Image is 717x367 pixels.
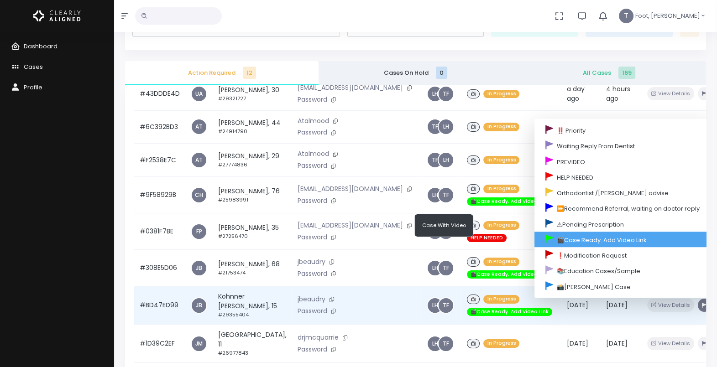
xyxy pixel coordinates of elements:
small: #27256470 [218,233,248,240]
p: [EMAIL_ADDRESS][DOMAIN_NAME] [298,221,416,231]
span: a day ago [567,84,585,103]
span: In Progress [483,90,519,98]
p: drjmcquarrie [298,333,416,343]
td: [GEOGRAPHIC_DATA], 11 [213,325,292,363]
span: 🎬Case Ready. Add Video Link [467,197,552,206]
a: HELP NEEDED [534,169,711,185]
a: 🎬Case Ready. Add Video Link [534,232,711,247]
a: 📸[PERSON_NAME] Case [534,279,711,294]
a: AT [192,153,206,167]
a: TF [439,336,453,351]
span: TF [439,87,453,101]
p: [EMAIL_ADDRESS][DOMAIN_NAME] [298,184,416,194]
span: In Progress [483,295,519,304]
small: #21753474 [218,269,246,276]
span: In Progress [483,339,519,348]
span: Foot, [PERSON_NAME] [635,11,700,21]
a: LH [428,336,442,351]
a: JM [192,336,206,351]
td: #0381F7BE [134,213,185,250]
a: TF [439,188,453,202]
span: Profile [24,83,42,92]
small: #24914790 [218,128,247,135]
a: PREVIDEO [534,154,711,169]
a: LH [428,87,442,101]
a: LH [428,298,442,313]
span: In Progress [483,258,519,266]
p: Password [298,196,416,206]
button: View Details [647,337,694,350]
a: Logo Horizontal [33,6,81,26]
span: Cases On Hold [326,68,505,78]
a: LH [428,188,442,202]
td: #1D39C2EF [134,325,185,363]
span: T [619,9,633,23]
a: LH [439,119,453,134]
a: 📚Education Cases/Sample [534,263,711,279]
td: [PERSON_NAME], 76 [213,177,292,213]
small: #27774836 [218,161,247,168]
p: Atalmood [298,116,416,126]
p: Password [298,345,416,355]
span: [DATE] [606,339,628,348]
span: 🎬Case Ready. Add Video Link [467,270,552,279]
a: TF [428,153,442,167]
p: Password [298,95,416,105]
td: #43DDDE4D [134,77,185,110]
td: #308E5D06 [134,250,185,286]
small: #29321727 [218,95,246,102]
a: TF [439,298,453,313]
button: View Details [647,299,694,312]
td: [PERSON_NAME], 68 [213,250,292,286]
p: Atalmood [298,149,416,159]
p: Password [298,161,416,171]
span: 🎬Case Ready. Add Video Link [467,308,552,316]
a: TF [439,261,453,275]
span: Action Required [132,68,311,78]
span: In Progress [483,123,519,131]
a: JB [192,298,206,313]
span: JB [192,261,206,275]
span: Dashboard [24,42,58,51]
span: Case With Video [422,222,466,229]
a: Orthodontist /[PERSON_NAME] advise [534,185,711,201]
button: View Details [647,87,694,100]
span: 169 [618,67,635,79]
a: ‼️ Priority [534,123,711,138]
span: In Progress [483,185,519,193]
span: UA [192,87,206,101]
a: TF [428,119,442,134]
a: LH [428,261,442,275]
td: #F2538E7C [134,144,185,177]
td: [PERSON_NAME], 30 [213,77,292,110]
small: #29355404 [218,311,249,318]
a: AT [192,119,206,134]
a: CH [192,188,206,202]
a: ⚠Pending Prescription [534,216,711,232]
small: #25983991 [218,196,248,203]
td: #6C392BD3 [134,110,185,144]
td: Kohnner [PERSON_NAME], 15 [213,286,292,325]
p: Password [298,269,416,279]
span: [DATE] [567,339,588,348]
a: ❗Modification Request [534,248,711,263]
td: [PERSON_NAME], 35 [213,213,292,250]
span: All Cases [520,68,699,78]
span: LH [439,153,453,167]
span: Cases [24,62,43,71]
